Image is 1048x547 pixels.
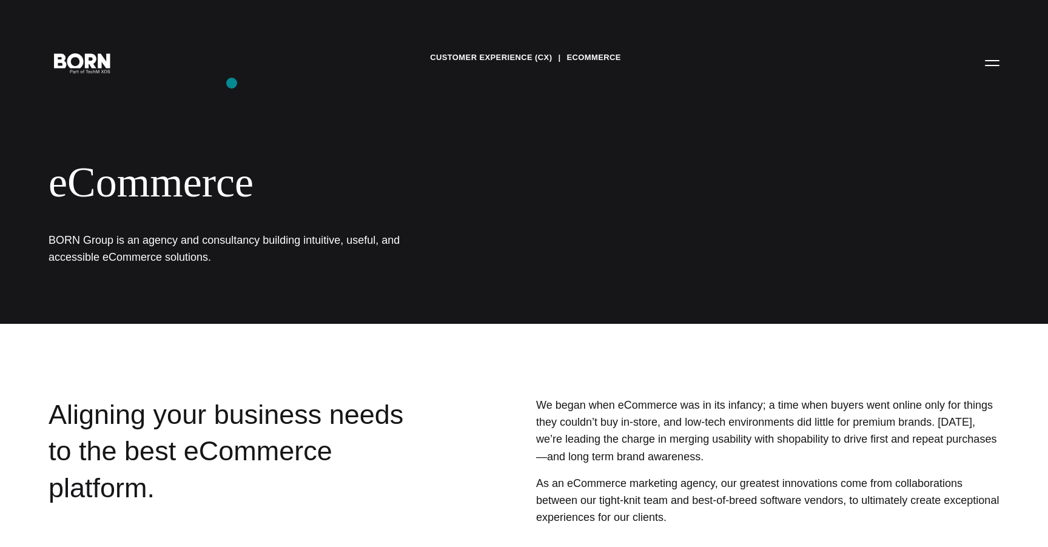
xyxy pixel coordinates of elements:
[536,397,999,465] p: We began when eCommerce was in its infancy; a time when buyers went online only for things they c...
[49,158,740,207] div: eCommerce
[978,50,1007,75] button: Open
[430,49,552,67] a: Customer Experience (CX)
[566,49,620,67] a: eCommerce
[49,232,412,266] h1: BORN Group is an agency and consultancy building intuitive, useful, and accessible eCommerce solu...
[536,475,999,526] p: As an eCommerce marketing agency, our greatest innovations come from collaborations between our t...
